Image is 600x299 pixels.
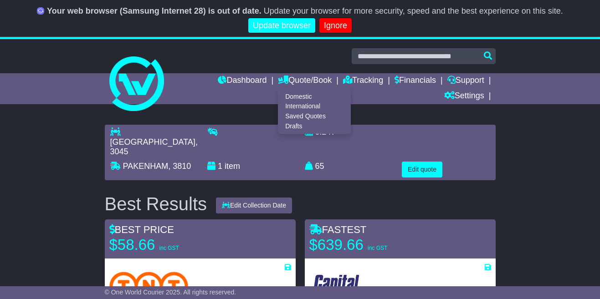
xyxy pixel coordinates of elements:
[278,91,350,101] a: Domestic
[278,121,350,131] a: Drafts
[278,89,351,134] div: Quote/Book
[315,162,324,171] span: 65
[225,162,240,171] span: item
[109,236,223,254] p: $58.66
[218,162,222,171] span: 1
[343,73,383,89] a: Tracking
[368,245,387,251] span: inc GST
[105,289,236,296] span: © One World Courier 2025. All rights reserved.
[218,73,267,89] a: Dashboard
[216,198,292,213] button: Edit Collection Date
[110,137,198,157] span: , 3045
[278,73,332,89] a: Quote/Book
[395,73,436,89] a: Financials
[309,236,423,254] p: $639.66
[319,18,352,33] a: Ignore
[447,73,484,89] a: Support
[402,162,442,177] button: Edit quote
[278,111,350,122] a: Saved Quotes
[278,101,350,111] a: International
[100,194,212,214] div: Best Results
[123,162,169,171] span: PAKENHAM
[110,137,195,147] span: [GEOGRAPHIC_DATA]
[109,224,174,235] span: BEST PRICE
[168,162,191,171] span: , 3810
[444,89,484,104] a: Settings
[47,6,262,15] b: Your web browser (Samsung Internet 28) is out of date.
[248,18,315,33] a: Update browser
[309,224,367,235] span: FASTEST
[159,245,179,251] span: inc GST
[264,6,563,15] span: Update your browser for more security, speed and the best experience on this site.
